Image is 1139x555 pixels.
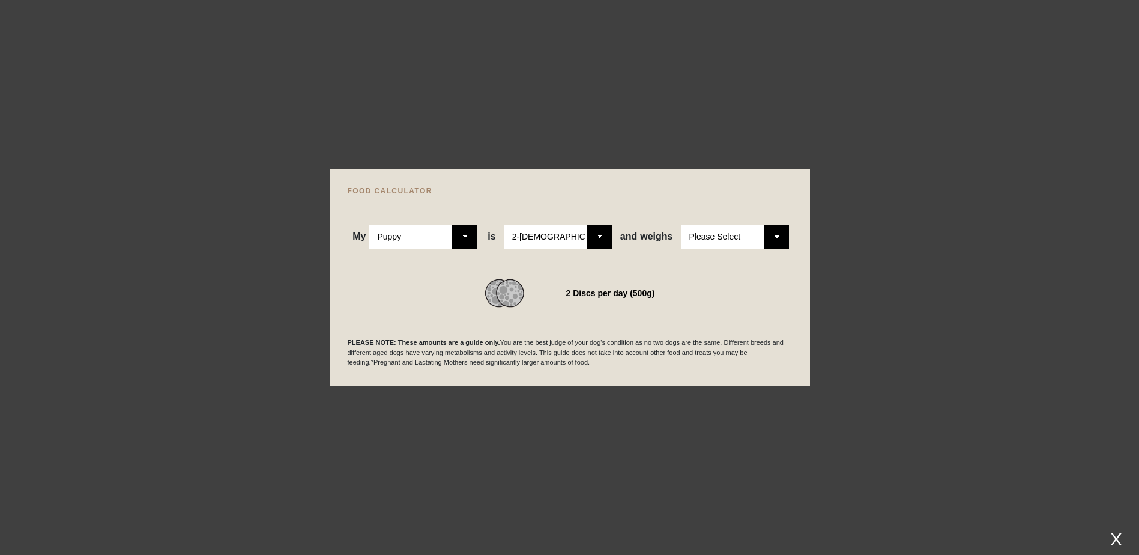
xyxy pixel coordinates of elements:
[352,231,366,242] span: My
[620,231,673,242] span: weighs
[348,339,500,346] b: PLEASE NOTE: These amounts are a guide only.
[488,231,495,242] span: is
[620,231,640,242] span: and
[348,187,792,195] h4: FOOD CALCULATOR
[566,285,655,302] div: 2 Discs per day (500g)
[348,338,792,368] p: You are the best judge of your dog's condition as no two dogs are the same. Different breeds and ...
[1105,529,1127,549] div: X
